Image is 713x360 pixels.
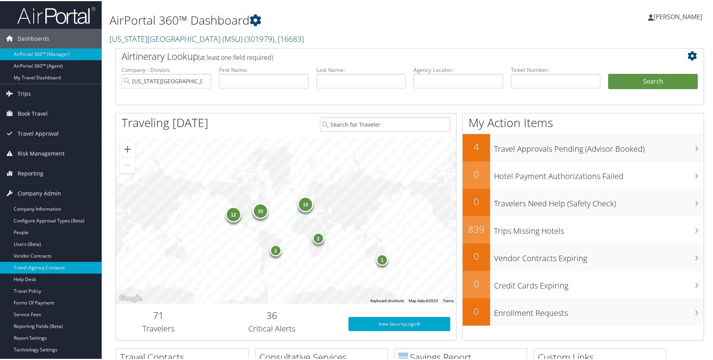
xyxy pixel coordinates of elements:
button: Zoom out [120,156,135,172]
button: Search [608,73,698,88]
h2: 0 [463,303,490,317]
h2: 0 [463,276,490,289]
h2: Airtinerary Lookup [122,48,649,62]
label: Agency Locator: [413,65,503,73]
h2: 0 [463,194,490,207]
h2: 0 [463,249,490,262]
span: ( 301979 ) [244,32,274,43]
button: Zoom in [120,140,135,156]
div: 35 [253,202,268,217]
h2: 71 [122,308,195,321]
span: (at least one field required) [198,52,273,61]
label: First Name: [219,65,309,73]
button: Keyboard shortcuts [370,297,404,303]
h2: 839 [463,221,490,235]
img: airportal-logo.png [17,5,95,23]
h3: Travelers [122,322,195,333]
h3: Critical Alerts [207,322,336,333]
span: Trips [18,83,31,102]
span: Book Travel [18,103,48,122]
h1: Traveling [DATE] [122,113,208,130]
span: Risk Management [18,143,65,162]
a: View SecurityLogic® [348,316,450,330]
input: Search for Traveler [320,116,450,131]
h1: My Action Items [463,113,704,130]
span: Dashboards [18,28,49,47]
a: [US_STATE][GEOGRAPHIC_DATA] (MSU) [110,32,304,43]
a: 0Enrollment Requests [463,297,704,324]
span: Map data ©2025 [409,297,438,302]
h3: Enrollment Requests [494,303,704,317]
label: Company - Division: [122,65,211,73]
h3: Credit Cards Expiring [494,275,704,290]
label: Ticket Number: [511,65,600,73]
h2: 0 [463,167,490,180]
a: Open this area in Google Maps (opens a new window) [118,292,144,303]
a: 0Vendor Contracts Expiring [463,242,704,270]
h3: Travel Approvals Pending (Advisor Booked) [494,138,704,153]
div: 1 [376,253,388,265]
div: 2 [312,231,324,243]
h3: Trips Missing Hotels [494,220,704,235]
span: Travel Approval [18,123,59,142]
label: Last Name: [316,65,406,73]
a: 0Hotel Payment Authorizations Failed [463,160,704,188]
span: Company Admin [18,183,61,202]
h3: Travelers Need Help (Safety Check) [494,193,704,208]
h2: 4 [463,139,490,152]
div: 12 [226,206,241,221]
h2: 36 [207,308,336,321]
h3: Vendor Contracts Expiring [494,248,704,263]
h1: AirPortal 360™ Dashboard [110,11,510,27]
a: 0Credit Cards Expiring [463,270,704,297]
span: [PERSON_NAME] [654,11,702,20]
h3: Hotel Payment Authorizations Failed [494,166,704,181]
a: 0Travelers Need Help (Safety Check) [463,188,704,215]
img: Google [118,292,144,303]
span: , [ 16683 ] [274,32,304,43]
a: 4Travel Approvals Pending (Advisor Booked) [463,133,704,160]
span: Reporting [18,163,43,182]
a: [PERSON_NAME] [648,4,710,27]
div: 2 [270,244,282,255]
div: 19 [298,195,313,211]
a: Terms (opens in new tab) [443,297,454,302]
a: 839Trips Missing Hotels [463,215,704,242]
